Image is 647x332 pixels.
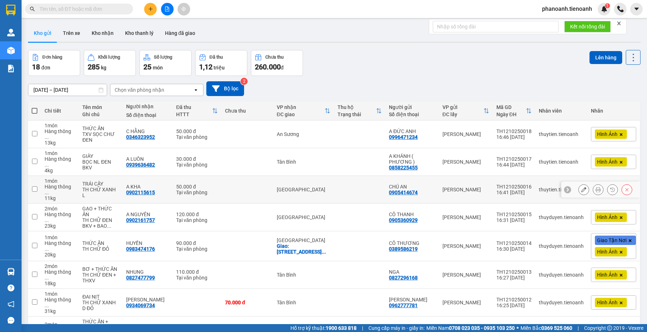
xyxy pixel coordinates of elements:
div: GẠO + THỨC ĂN [82,206,119,217]
span: ... [45,303,49,308]
span: Hình Ảnh [597,159,618,165]
strong: 0369 525 060 [541,325,572,331]
span: Kết nối tổng đài [570,23,605,31]
div: NHUNG [126,269,169,275]
div: TH1210250015 [496,212,532,217]
div: NGA [389,269,435,275]
span: 25 [143,63,151,71]
button: Số lượng25món [139,50,192,76]
div: 110.000 đ [176,269,218,275]
div: ĐC lấy [442,112,483,117]
div: Tân Bình [277,300,330,305]
div: 70.000 đ [225,300,270,305]
div: 1 món [45,178,75,184]
span: Hình Ảnh [597,299,618,306]
div: 16:44 [DATE] [496,162,532,168]
div: A KHA [126,184,169,190]
th: Toggle SortBy [334,101,386,120]
div: Tại văn phòng [176,275,218,281]
div: GIÀY [82,153,119,159]
span: đơn [41,65,50,71]
button: Kho thanh lý [119,24,159,42]
div: 11 kg [45,195,75,201]
span: search [30,6,35,12]
div: Hàng thông thường [45,184,75,195]
div: 16:31 [DATE] [496,217,532,223]
div: 16:30 [DATE] [496,246,532,252]
div: [GEOGRAPHIC_DATA] [277,237,330,243]
div: Mã GD [496,104,526,110]
img: warehouse-icon [7,29,15,36]
div: TH CHỮ XANH D ĐỎ [82,300,119,311]
button: file-add [161,3,174,15]
div: Nhân viên [539,108,584,114]
span: 285 [88,63,100,71]
button: Đã thu1,12 triệu [195,50,247,76]
div: 0389586219 [389,246,418,252]
div: 0905414674 [389,190,418,195]
span: 1,12 [199,63,212,71]
span: ... [107,223,111,229]
span: file-add [165,6,170,12]
div: Ghi chú [82,112,119,117]
button: caret-down [630,3,643,15]
button: Kết nối tổng đài [564,21,611,32]
div: 0902161757 [126,217,155,223]
span: plus [148,6,153,12]
button: Trên xe [57,24,86,42]
div: TH CHỮ ĐỎ [82,246,119,252]
button: Khối lượng285kg [84,50,136,76]
div: 50.000 đ [176,184,218,190]
span: | [362,324,363,332]
span: ... [45,134,49,140]
div: [GEOGRAPHIC_DATA] [277,214,330,220]
div: Hàng thông thường [45,240,75,252]
div: 0905360929 [389,217,418,223]
svg: open [193,87,199,93]
span: kg [101,65,106,71]
div: TH CHỮ ĐEN + THXV [82,272,119,283]
div: C TRINH [389,297,435,303]
span: Cung cấp máy in - giấy in: [368,324,425,332]
div: 20 kg [45,252,75,258]
div: Trạng thái [338,112,376,117]
span: đ [281,65,284,71]
div: HTTT [176,112,212,117]
div: 16:41 [DATE] [496,190,532,195]
div: ĐC giao [277,112,325,117]
span: Miền Nam [426,324,515,332]
div: [PERSON_NAME] [442,243,489,249]
div: [PERSON_NAME] [442,272,489,278]
span: caret-down [633,6,640,12]
div: TH1210250017 [496,156,532,162]
span: ... [45,246,49,252]
span: ⚪️ [517,327,519,329]
div: 1 món [45,235,75,240]
div: HUYỀN [126,240,169,246]
span: 1 [606,3,609,8]
div: 1 món [45,291,75,297]
div: Người nhận [126,104,169,109]
div: 13 kg [45,140,75,146]
th: Toggle SortBy [493,101,535,120]
div: TH1210250012 [496,297,532,303]
div: thuytien.tienoanh [539,187,584,192]
div: THỨC ĂN [82,126,119,131]
img: phone-icon [617,6,624,12]
button: Chưa thu260.000đ [251,50,303,76]
div: Tại văn phòng [176,162,218,168]
div: Tại văn phòng [176,217,218,223]
span: Hình Ảnh [597,214,618,220]
div: TXV SỌC CHƯ ĐEN [82,131,119,143]
div: thuyduyen.tienoanh [539,300,584,305]
span: question-circle [8,285,14,291]
div: 2 món [45,206,75,212]
div: ĐAI NỊT [82,294,119,300]
div: Giao: 29/2A Đường Số 16, phường Linh Chiểu, Thủ Đức, Thành phố Hồ Chí Minh [277,243,330,255]
img: warehouse-icon [7,268,15,276]
div: Hàng thông thường [45,269,75,281]
span: notification [8,301,14,308]
div: Tân Bình [277,272,330,278]
button: Kho nhận [86,24,119,42]
div: 16:46 [DATE] [496,134,532,140]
